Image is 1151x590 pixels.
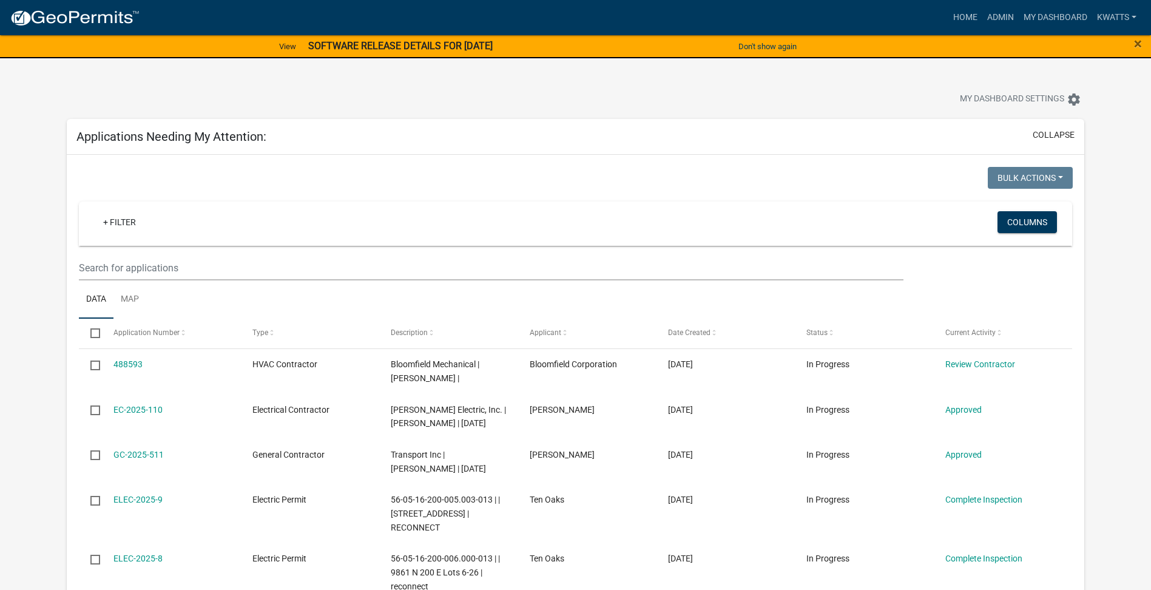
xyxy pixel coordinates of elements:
datatable-header-cell: Status [795,319,933,348]
a: Complete Inspection [945,495,1022,504]
span: Bracken Electric, Inc. | Sammie Bracken | 12/31/2025 [391,405,506,429]
span: Application Number [113,328,180,337]
span: In Progress [806,405,849,415]
a: 488593 [113,359,143,369]
button: Columns [997,211,1057,233]
span: Type [252,328,268,337]
button: Don't show again [734,36,802,56]
button: Close [1134,36,1142,51]
a: View [274,36,301,56]
a: ELEC-2025-8 [113,554,163,563]
button: collapse [1033,129,1075,141]
button: My Dashboard Settingssettings [950,87,1091,111]
span: × [1134,35,1142,52]
a: EC-2025-110 [113,405,163,415]
datatable-header-cell: Applicant [518,319,656,348]
a: Data [79,280,113,319]
span: Bloomfield Mechanical | Joe Bloomfield | [391,359,479,383]
h5: Applications Needing My Attention: [76,129,266,144]
a: Map [113,280,146,319]
span: Electrical Contractor [252,405,329,415]
a: Home [948,6,982,29]
span: My Dashboard Settings [960,92,1064,107]
span: Transport Inc | Sara Hagarty | 12/31/2025 [391,450,486,473]
span: 09/16/2025 [668,554,693,563]
span: Sammie Bracken [530,405,595,415]
button: Bulk Actions [988,167,1073,189]
a: Review Contractor [945,359,1015,369]
span: 10/01/2025 [668,450,693,459]
span: Electric Permit [252,495,306,504]
span: General Contractor [252,450,325,459]
span: In Progress [806,554,849,563]
span: Current Activity [945,328,996,337]
a: Kwatts [1092,6,1141,29]
a: My Dashboard [1019,6,1092,29]
span: 56-05-16-200-005.003-013 | | 2103 E St Rd 10 Lots 49-69 | RECONNECT [391,495,500,532]
a: Admin [982,6,1019,29]
span: Bloomfield Corporation [530,359,617,369]
datatable-header-cell: Description [379,319,518,348]
input: Search for applications [79,256,903,280]
datatable-header-cell: Application Number [102,319,240,348]
a: Approved [945,405,982,415]
a: + Filter [93,211,146,233]
datatable-header-cell: Current Activity [933,319,1072,348]
a: GC-2025-511 [113,450,164,459]
span: In Progress [806,359,849,369]
span: Description [391,328,428,337]
span: In Progress [806,495,849,504]
datatable-header-cell: Type [241,319,379,348]
span: Ten Oaks [530,495,564,504]
span: 09/16/2025 [668,495,693,504]
span: HVAC Contractor [252,359,317,369]
datatable-header-cell: Date Created [657,319,795,348]
span: 10/01/2025 [668,405,693,415]
span: Status [806,328,828,337]
span: 10/06/2025 [668,359,693,369]
datatable-header-cell: Select [79,319,102,348]
a: Approved [945,450,982,459]
span: Electric Permit [252,554,306,563]
span: Sara Hagarty [530,450,595,459]
span: Date Created [668,328,711,337]
a: ELEC-2025-9 [113,495,163,504]
span: Applicant [530,328,561,337]
span: Ten Oaks [530,554,564,563]
a: Complete Inspection [945,554,1022,563]
span: In Progress [806,450,849,459]
strong: SOFTWARE RELEASE DETAILS FOR [DATE] [308,40,493,52]
i: settings [1067,92,1081,107]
